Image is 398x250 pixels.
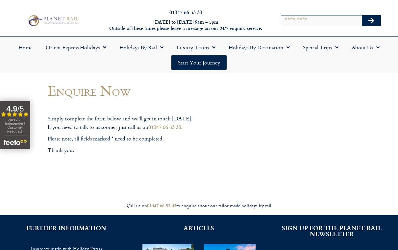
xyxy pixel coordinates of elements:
[148,123,181,131] a: 01347 66 53 33
[39,40,113,55] a: Orient Express Holidays
[48,135,245,143] p: Please note, all fields marked * need to be completed.
[171,55,227,70] a: Start your Journey
[362,15,381,26] button: Search
[275,225,388,237] h2: SIGN UP FOR THE PLANET RAIL NEWSLETTER
[170,40,222,55] a: Luxury Trains
[147,202,176,209] a: 01347 66 53 33
[296,40,345,55] a: Special Trips
[48,146,245,155] p: Thank you.
[10,225,123,231] h2: FURTHER INFORMATION
[12,40,39,55] a: Home
[222,40,296,55] a: Holidays by Destination
[15,203,383,209] div: Call us on to enquire about our tailor made holidays by rail
[26,14,80,27] img: Planet Rail Train Holidays Logo
[48,83,245,98] h1: Enquire Now
[345,40,386,55] a: About Us
[169,8,202,16] a: 01347 66 53 33
[48,114,245,132] p: Simply complete the form below and we’ll get in touch [DATE]. If you need to talk to us sooner, j...
[108,19,264,31] h6: [DATE] to [DATE] 9am – 5pm Outside of these times please leave a message on our 24/7 enquiry serv...
[3,40,395,70] nav: Menu
[113,40,170,55] a: Holidays by Rail
[142,225,255,231] h2: ARTICLES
